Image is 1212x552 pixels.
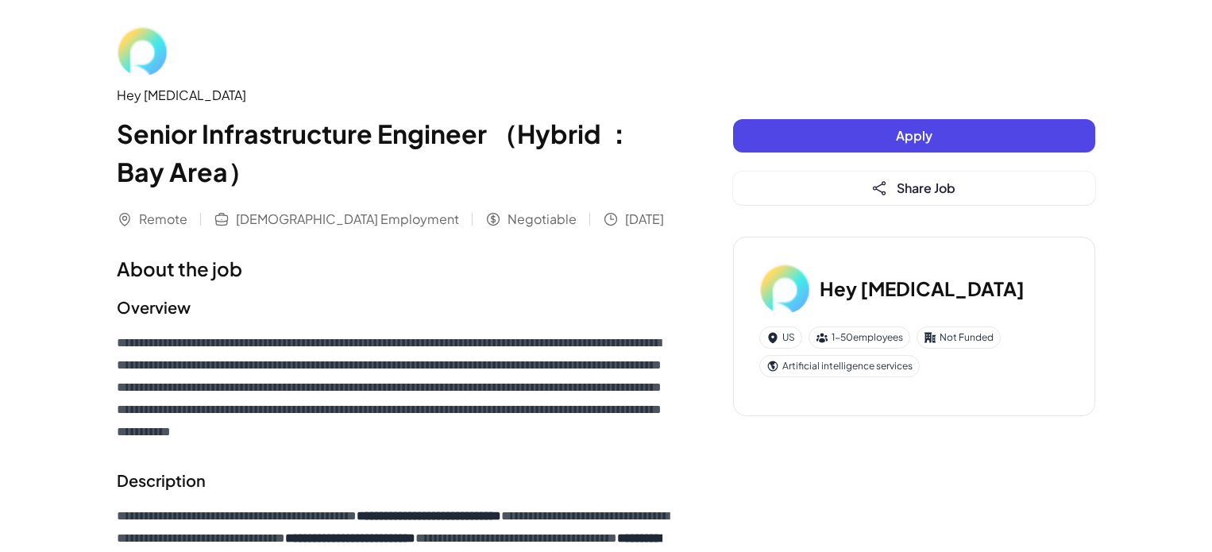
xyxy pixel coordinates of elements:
[917,326,1001,349] div: Not Funded
[759,326,802,349] div: US
[733,119,1095,152] button: Apply
[897,179,955,196] span: Share Job
[117,114,670,191] h1: Senior Infrastructure Engineer （Hybrid ：Bay Area）
[759,263,810,314] img: He
[896,127,932,144] span: Apply
[508,210,577,229] span: Negotiable
[625,210,664,229] span: [DATE]
[117,254,670,283] h1: About the job
[236,210,459,229] span: [DEMOGRAPHIC_DATA] Employment
[117,295,670,319] h2: Overview
[117,25,168,76] img: He
[759,355,920,377] div: Artificial intelligence services
[117,86,670,105] div: Hey [MEDICAL_DATA]
[733,172,1095,205] button: Share Job
[139,210,187,229] span: Remote
[809,326,910,349] div: 1-50 employees
[117,469,670,492] h2: Description
[820,274,1025,303] h3: Hey [MEDICAL_DATA]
